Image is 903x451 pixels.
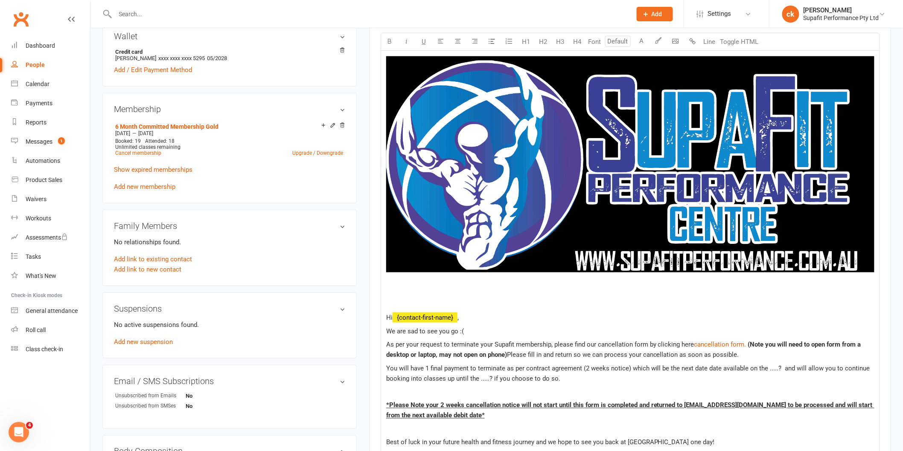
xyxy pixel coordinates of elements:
span: You will have 1 final payment to terminate as per contract agreement (2 weeks notice) which will ... [386,364,872,382]
strong: No [186,393,235,399]
span: Hi [386,314,393,321]
div: Supafit Performance Pty Ltd [804,14,879,22]
button: Line [701,33,718,50]
span: As per your request to terminate your Supafit membership, please find our cancellation form by cl... [386,341,694,348]
a: Clubworx [10,9,32,30]
a: Messages 1 [11,132,90,151]
button: U [415,33,432,50]
h3: Family Members [114,221,345,231]
button: H4 [569,33,586,50]
span: Best of luck in your future health and fitness journey and we hope to see you back at [GEOGRAPHIC... [386,439,715,446]
div: Reports [26,119,47,126]
span: [DATE] [138,130,153,136]
span: , [457,314,459,321]
div: — [113,130,345,137]
div: ck [782,6,799,23]
a: Waivers [11,190,90,209]
a: Show expired memberships [114,166,192,173]
strong: No [186,403,235,410]
span: Unlimited classes remaining [115,144,181,150]
h3: Membership [114,104,345,114]
div: Unsubscribed from SMSes [115,402,186,411]
a: Automations [11,151,90,171]
span: 1 [58,137,65,145]
iframe: Intercom live chat [9,422,29,442]
button: H1 [518,33,535,50]
h3: Suspensions [114,304,345,313]
div: Roll call [26,327,46,333]
div: Automations [26,157,60,164]
input: Search... [113,8,626,20]
h3: Email / SMS Subscriptions [114,376,345,386]
button: Add [637,7,673,21]
a: Add new suspension [114,338,173,346]
div: Messages [26,138,52,145]
strong: Credit card [115,49,341,55]
button: A [633,33,650,50]
div: General attendance [26,307,78,314]
span: [DATE] [115,130,130,136]
span: 4 [26,422,33,429]
span: *Please Note your 2 weeks cancellation notice will not start until this form is completed and ret... [386,402,874,419]
p: No active suspensions found. [114,320,345,330]
div: People [26,61,45,68]
button: H2 [535,33,552,50]
a: Calendar [11,75,90,94]
input: Default [605,36,631,47]
a: Upgrade / Downgrade [292,150,343,156]
a: Cancel membership [115,150,161,156]
span: Add [652,11,662,17]
a: Workouts [11,209,90,228]
div: Assessments [26,234,68,241]
span: Settings [708,4,731,23]
div: Tasks [26,253,41,260]
span: xxxx xxxx xxxx 5295 [158,55,205,61]
div: Class check-in [26,346,63,353]
button: H3 [552,33,569,50]
div: Product Sales [26,176,62,183]
a: Product Sales [11,171,90,190]
button: Font [586,33,603,50]
a: Dashboard [11,36,90,55]
a: Roll call [11,321,90,340]
a: What's New [11,266,90,286]
a: Assessments [11,228,90,247]
a: 6 Month Committed Membership Gold [115,123,218,130]
a: Add / Edit Payment Method [114,65,192,75]
span: Attended: 18 [145,138,175,144]
span: U [422,38,426,46]
span: 05/2028 [207,55,227,61]
span: cancellation form. [694,341,746,348]
li: [PERSON_NAME] [114,47,345,63]
span: (Note [748,341,764,348]
div: Workouts [26,215,51,222]
div: Payments [26,100,52,107]
div: Calendar [26,81,50,87]
span: We are sad to see you go :( [386,327,464,335]
a: General attendance kiosk mode [11,301,90,321]
a: Tasks [11,247,90,266]
a: Class kiosk mode [11,340,90,359]
a: Add new membership [114,183,175,191]
a: Reports [11,113,90,132]
span: Please fill in and return so we can process your cancellation as soon as possible. [507,351,739,358]
a: People [11,55,90,75]
span: Booked: 19 [115,138,141,144]
a: Payments [11,94,90,113]
div: Unsubscribed from Emails [115,392,186,400]
a: Add link to new contact [114,264,181,275]
a: Add link to existing contact [114,254,192,264]
button: Toggle HTML [718,33,761,50]
img: dd2c2668-dc2c-41be-9740-37ce0ff388c4.png [386,56,874,272]
h3: Wallet [114,32,345,41]
div: Waivers [26,196,47,202]
div: Dashboard [26,42,55,49]
p: No relationships found. [114,237,345,247]
div: [PERSON_NAME] [804,6,879,14]
div: What's New [26,272,56,279]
